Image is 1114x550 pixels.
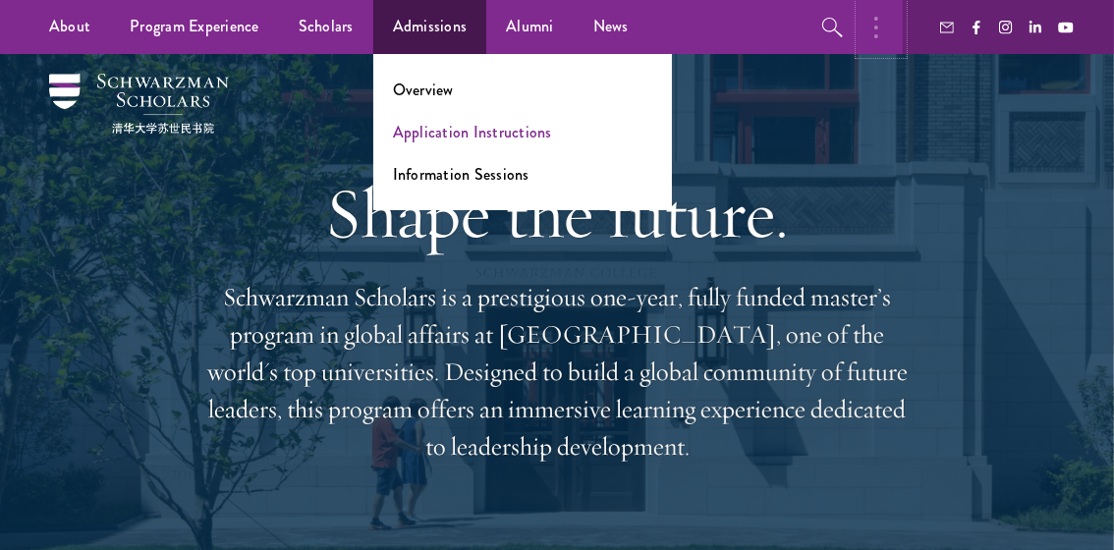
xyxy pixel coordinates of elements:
a: Application Instructions [393,121,552,143]
p: Schwarzman Scholars is a prestigious one-year, fully funded master’s program in global affairs at... [203,279,911,466]
a: Information Sessions [393,163,529,186]
h1: Shape the future. [203,172,911,254]
img: Schwarzman Scholars [49,74,229,134]
a: Overview [393,79,454,101]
